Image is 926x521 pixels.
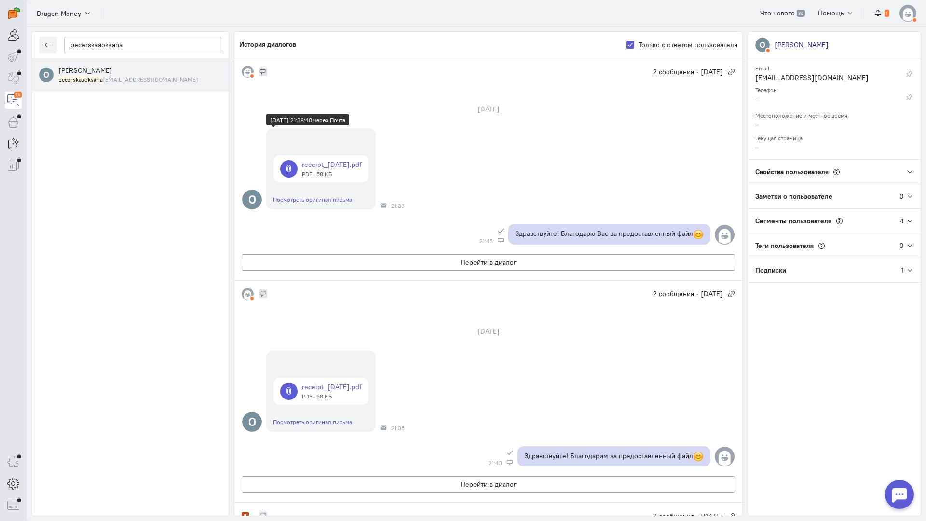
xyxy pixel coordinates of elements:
div: Почта [381,425,386,431]
span: Свойства пользователя [755,167,829,176]
div: 19 [14,92,22,98]
button: 1 [869,5,895,21]
span: 21:36 [391,425,405,432]
img: carrot-quest.svg [8,7,20,19]
div: Веб-панель [507,460,513,466]
span: Что нового [760,9,795,17]
div: Подписки [748,258,901,282]
div: Почта [381,203,386,208]
text: О [248,192,256,206]
span: Теги пользователя [755,241,814,250]
span: · [696,511,698,521]
span: Оксана Печерская [58,66,112,75]
span: · [696,67,698,77]
a: 19 [5,92,22,109]
mark: pecerskaaoksana [58,76,103,83]
small: pecerskaaoksana568@gmail.com [58,75,198,83]
div: 0 [899,241,904,250]
input: Поиск по имени, почте, телефону [64,37,221,53]
button: Перейти в диалог [242,254,735,271]
img: default-v4.png [242,66,254,78]
span: :blush: [693,451,704,462]
div: [DATE] [467,325,510,338]
div: Заметки о пользователе [748,184,899,208]
span: 2 сообщения [653,67,694,77]
span: Сегменты пользователя [755,217,831,225]
p: Здравствуйте! Благодарю Вас за предоставленный файл [515,229,704,240]
small: Телефон [755,84,777,94]
span: 2 сообщения [653,511,694,521]
div: 1 [901,265,904,275]
div: [DATE] [467,102,510,116]
small: Email [755,62,769,72]
span: 21:38 [391,203,405,209]
a: Посмотреть оригинал письма [273,418,352,425]
a: Что нового 39 [755,5,810,21]
div: 4 [900,216,904,226]
button: Перейти в диалог [242,476,735,493]
span: :blush: [693,229,704,240]
span: [DATE] [701,67,723,77]
text: О [43,69,49,80]
span: 39 [797,10,805,17]
span: · [696,289,698,299]
div: [DATE] 21:38:40 через Почта [270,116,345,124]
label: Только с ответом пользователя [639,40,737,50]
div: 0 [899,192,904,201]
text: О [248,414,256,428]
span: 21:43 [489,460,502,466]
p: Здравствуйте! Благодарим за предоставленный файл [524,451,704,462]
span: 21:45 [479,238,493,245]
span: 1 [885,10,889,17]
div: – [755,95,890,107]
img: default-v4.png [242,288,254,300]
span: Помощь [818,9,844,17]
h5: История диалогов [239,41,296,48]
div: [EMAIL_ADDRESS][DOMAIN_NAME] [755,73,890,85]
div: Веб-панель [498,238,504,244]
span: [DATE] [701,511,723,521]
span: – [755,143,759,151]
button: Dragon Money [31,4,96,22]
span: [DATE] [701,289,723,299]
span: Dragon Money [37,9,81,18]
div: Текущая страница [755,132,913,142]
text: О [760,40,765,50]
img: default-v4.png [899,5,916,22]
a: Посмотреть оригинал письма [273,196,352,203]
span: 2 сообщения [653,289,694,299]
div: Местоположение и местное время [755,109,913,120]
div: [PERSON_NAME] [775,40,829,50]
button: Помощь [813,5,859,21]
span: – [755,120,759,129]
